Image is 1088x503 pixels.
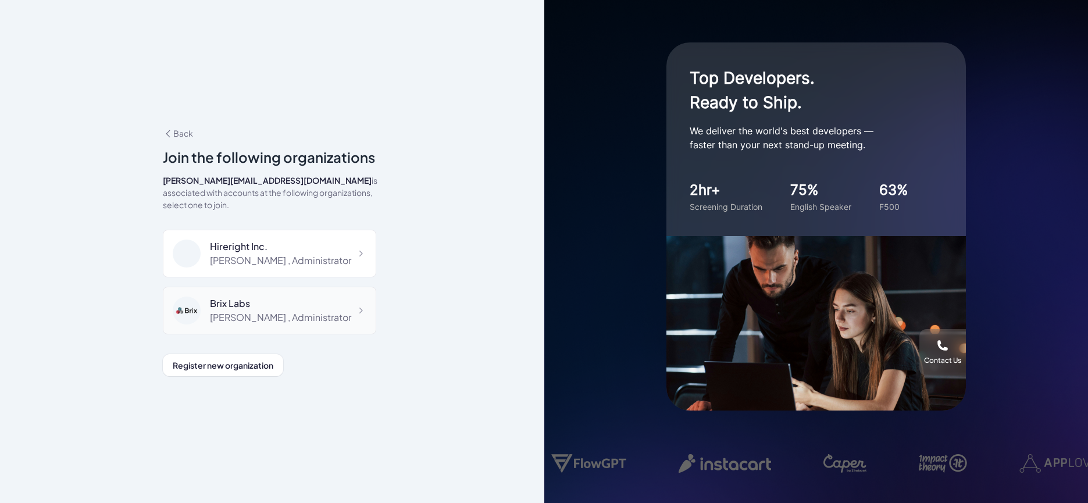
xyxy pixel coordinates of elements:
span: is associated with accounts at the following organizations, select one to join. [163,175,377,210]
button: Register new organization [163,354,283,376]
div: 63% [879,180,908,201]
div: [PERSON_NAME] , Administrator [210,311,351,324]
div: Contact Us [924,356,961,365]
p: We deliver the world's best developers — faster than your next stand-up meeting. [690,124,922,152]
div: Join the following organizations [163,147,381,167]
div: 75% [790,180,851,201]
button: Contact Us [919,329,966,376]
div: 2hr+ [690,180,762,201]
div: English Speaker [790,201,851,213]
div: Hireright Inc. [210,240,351,254]
div: Brix Labs [210,297,351,311]
img: ca4ce923a5ef4cf58f82eef62365ed0e.png [173,297,201,324]
span: Back [163,128,193,138]
div: [PERSON_NAME] , Administrator [210,254,351,267]
span: Register new organization [173,360,273,370]
h1: Top Developers. Ready to Ship. [690,66,922,115]
div: F500 [879,201,908,213]
div: Screening Duration [690,201,762,213]
span: [PERSON_NAME][EMAIL_ADDRESS][DOMAIN_NAME] [163,175,372,185]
